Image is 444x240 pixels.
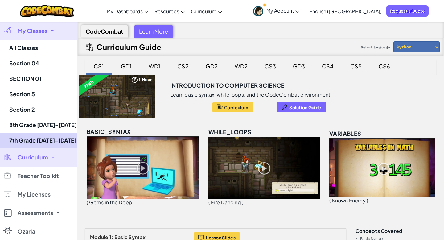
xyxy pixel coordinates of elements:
[329,197,331,204] span: (
[86,43,93,51] img: IconCurriculumGuide.svg
[208,137,320,199] img: while_loops_unlocked.png
[356,228,436,234] h3: Concepts covered
[344,59,368,73] div: CS5
[18,192,51,197] span: My Licenses
[332,197,366,204] span: Known Enemy
[18,28,47,34] span: My Classes
[18,210,53,216] span: Assessments
[191,8,216,14] span: Curriculum
[171,59,195,73] div: CS2
[372,59,396,73] div: CS6
[211,199,241,205] span: Fire Dancing
[277,102,326,112] button: Solution Guide
[81,25,128,38] div: CodeCombat
[134,25,173,38] div: Learn More
[104,3,151,19] a: My Dashboards
[208,128,251,135] span: while_loops
[133,199,135,205] span: )
[287,59,311,73] div: GD3
[258,59,282,73] div: CS3
[87,136,199,199] img: basic_syntax_unlocked.png
[115,59,138,73] div: GD1
[87,128,131,135] span: basic_syntax
[208,199,210,205] span: (
[199,59,224,73] div: GD2
[289,105,321,110] span: Solution Guide
[20,5,74,17] img: CodeCombat logo
[242,199,244,205] span: )
[206,235,236,240] span: Lesson Slides
[18,155,48,160] span: Curriculum
[107,8,143,14] span: My Dashboards
[367,197,368,204] span: )
[309,8,382,14] span: English ([GEOGRAPHIC_DATA])
[18,173,59,179] span: Teacher Toolkit
[97,43,162,51] h2: Curriculum Guide
[170,92,332,98] p: Learn basic syntax, while loops, and the CodeCombat environment.
[266,7,299,14] span: My Account
[170,81,285,90] h3: Introduction to Computer Science
[87,199,88,205] span: (
[89,199,132,205] span: Gems in the Deep
[329,138,435,197] img: variables_unlocked.png
[88,59,110,73] div: CS1
[316,59,339,73] div: CS4
[154,8,179,14] span: Resources
[228,59,254,73] div: WD2
[142,59,166,73] div: WD1
[386,5,429,17] a: Request a Quote
[250,1,302,21] a: My Account
[212,102,253,112] button: Curriculum
[224,105,248,110] span: Curriculum
[358,43,393,52] span: Select language
[151,3,188,19] a: Resources
[306,3,385,19] a: English ([GEOGRAPHIC_DATA])
[18,229,35,234] span: Ozaria
[188,3,225,19] a: Curriculum
[253,6,263,16] img: avatar
[329,130,361,137] span: variables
